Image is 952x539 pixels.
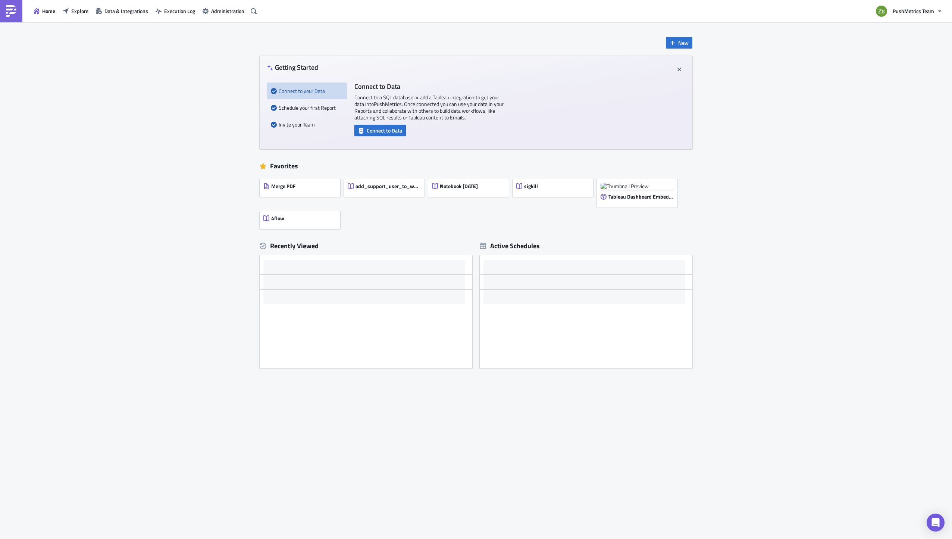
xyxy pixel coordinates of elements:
a: sigkill [513,175,597,208]
img: Thumbnail Preview [601,183,674,190]
h4: Connect to Data [354,82,504,90]
span: Home [42,7,55,15]
img: PushMetrics [5,5,17,17]
span: Data & Integrations [104,7,148,15]
a: Merge PDF [260,175,344,208]
a: Thumbnail PreviewTableau Dashboard Embed [DATE] [597,175,681,208]
div: Favorites [260,161,692,172]
div: Recently Viewed [260,240,472,252]
div: Schedule your first Report [271,99,343,116]
span: sigkill [524,183,538,190]
button: Execution Log [152,5,199,17]
div: Invite your Team [271,116,343,133]
a: 4flow [260,208,344,229]
button: Administration [199,5,248,17]
span: New [678,39,689,47]
button: Connect to Data [354,125,406,136]
span: PushMetrics Team [893,7,934,15]
button: Data & Integrations [92,5,152,17]
img: Avatar [875,5,888,18]
span: Execution Log [164,7,195,15]
span: add_support_user_to_workspace [356,183,420,190]
span: Notebook [DATE] [440,183,478,190]
button: New [666,37,692,49]
a: Notebook [DATE] [428,175,513,208]
a: add_support_user_to_workspace [344,175,428,208]
a: Connect to Data [354,126,406,134]
span: 4flow [271,215,284,222]
div: Open Intercom Messenger [927,514,945,532]
h4: Getting Started [267,63,318,71]
button: Explore [59,5,92,17]
span: Merge PDF [271,183,295,190]
span: Explore [71,7,88,15]
p: Connect to a SQL database or add a Tableau integration to get your data into PushMetrics . Once c... [354,94,504,121]
span: Tableau Dashboard Embed [DATE] [608,193,673,200]
button: Home [30,5,59,17]
div: Active Schedules [480,242,540,250]
div: Connect to your Data [271,82,343,99]
button: PushMetrics Team [871,3,946,19]
span: Connect to Data [367,127,402,134]
span: Administration [211,7,244,15]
